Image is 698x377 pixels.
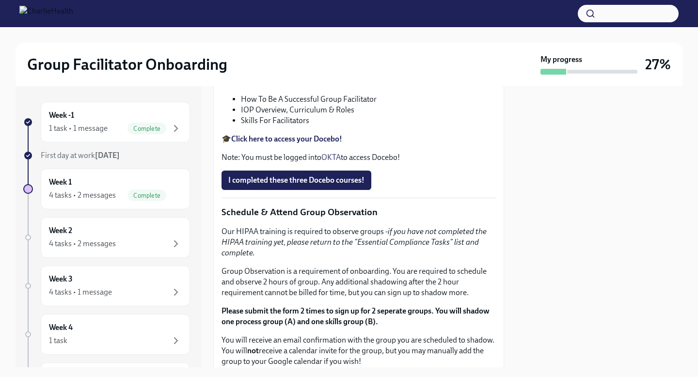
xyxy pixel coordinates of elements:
div: 4 tasks • 2 messages [49,238,116,249]
h6: Week -1 [49,110,74,121]
li: How To Be A Successful Group Facilitator [241,94,496,105]
a: OKTA [321,153,341,162]
p: Our HIPAA training is required to observe groups - [222,226,496,258]
p: You will receive an email confirmation with the group you are scheduled to shadow. You will recei... [222,335,496,367]
strong: My progress [540,54,582,65]
a: Week 24 tasks • 2 messages [23,217,190,258]
li: IOP Overview, Curriculum & Roles [241,105,496,115]
strong: not [247,346,259,355]
div: 4 tasks • 2 messages [49,190,116,201]
div: 1 task [49,335,67,346]
a: Week 34 tasks • 1 message [23,266,190,306]
h3: 27% [645,56,671,73]
h6: Week 1 [49,177,72,188]
p: 🎓 [222,134,496,144]
span: Complete [127,192,166,199]
strong: Please submit the form 2 times to sign up for 2 seperate groups. You will shadow one process grou... [222,306,490,326]
a: Click here to access your Docebo! [231,134,342,143]
h6: Week 2 [49,225,72,236]
div: 1 task • 1 message [49,123,108,134]
h6: Week 3 [49,274,73,284]
li: Skills For Facilitators [241,115,496,126]
a: Week 41 task [23,314,190,355]
p: Note: You must be logged into to access Docebo! [222,152,496,163]
h6: Week 4 [49,322,73,333]
p: Schedule & Attend Group Observation [222,206,496,219]
em: if you have not completed the HIPAA training yet, please return to the "Essential Compliance Task... [222,227,487,257]
a: Week -11 task • 1 messageComplete [23,102,190,142]
span: I completed these three Docebo courses! [228,175,365,185]
span: First day at work [41,151,120,160]
img: CharlieHealth [19,6,73,21]
h2: Group Facilitator Onboarding [27,55,227,74]
a: First day at work[DATE] [23,150,190,161]
button: I completed these three Docebo courses! [222,171,371,190]
div: 4 tasks • 1 message [49,287,112,298]
span: Complete [127,125,166,132]
p: Group Observation is a requirement of onboarding. You are required to schedule and observe 2 hour... [222,266,496,298]
strong: [DATE] [95,151,120,160]
a: Week 14 tasks • 2 messagesComplete [23,169,190,209]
